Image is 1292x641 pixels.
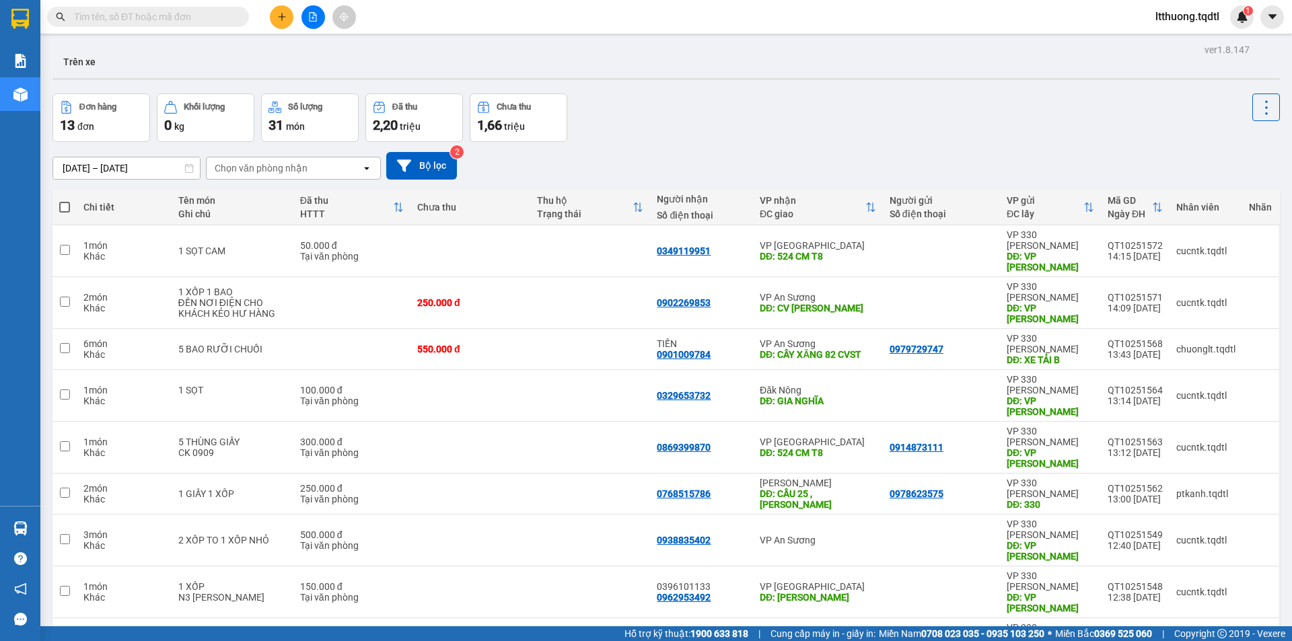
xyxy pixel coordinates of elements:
div: ĐC giao [760,209,865,219]
span: | [758,626,760,641]
div: Khác [83,592,164,603]
th: Toggle SortBy [1000,190,1101,225]
div: [PERSON_NAME] [760,478,876,488]
div: 13:43 [DATE] [1108,349,1163,360]
div: 0349119951 [657,246,711,256]
div: 500.000 đ [300,529,404,540]
input: Tìm tên, số ĐT hoặc mã đơn [74,9,233,24]
div: QT10251571 [1108,292,1163,303]
div: Đã thu [392,102,417,112]
div: DĐ: 524 CM T8 [760,447,876,458]
span: | [1162,626,1164,641]
div: DĐ: GIA NGHĨA [760,395,876,406]
div: VP An Sương [760,292,876,303]
div: Tại văn phòng [300,395,404,406]
sup: 1 [1244,6,1253,15]
div: Trạng thái [537,209,633,219]
div: Mã GD [1108,195,1152,206]
div: Đăk Nông [760,385,876,395]
div: DĐ: CV LINH XUÂN [760,303,876,313]
div: 1 XỐP [178,581,287,592]
img: warehouse-icon [13,87,28,102]
button: Đã thu2,20 triệu [365,93,463,142]
div: 0329653732 [657,390,711,401]
div: QT10251548 [1108,581,1163,592]
div: Nhãn [1249,202,1272,213]
strong: 0708 023 035 - 0935 103 250 [921,628,1044,639]
div: VP [GEOGRAPHIC_DATA] [760,581,876,592]
button: Khối lượng0kg [157,93,254,142]
div: Chi tiết [83,202,164,213]
div: VP 330 [PERSON_NAME] [1007,281,1094,303]
div: DĐ: VP LONG HƯNG [1007,447,1094,469]
div: Số lượng [288,102,322,112]
div: DĐ: XE TẢI B [1007,354,1094,365]
button: plus [270,5,293,29]
div: Đơn hàng [79,102,116,112]
div: cucntk.tqdtl [1176,535,1235,545]
div: cucntk.tqdtl [1176,390,1235,401]
span: 2,20 [373,117,398,133]
div: Khác [83,494,164,504]
div: 14:09 [DATE] [1108,303,1163,313]
div: 1 XỐP 1 BAO [178,287,287,297]
div: Khác [83,303,164,313]
div: CK 0909 [178,447,287,458]
div: 5 BAO RƯỠI CHUỐI [178,344,287,354]
div: DĐ: CÂY XĂNG 82 CVST [760,349,876,360]
div: HTTT [300,209,393,219]
span: triệu [400,121,421,132]
div: 1 món [83,581,164,592]
div: VP 330 [PERSON_NAME] [1007,570,1094,592]
span: file-add [308,12,318,22]
div: 2 XỐP TO 1 XỐP NHỎ [178,535,287,545]
div: cucntk.tqdtl [1176,246,1235,256]
div: QT10251572 [1108,240,1163,251]
div: QT10251562 [1108,483,1163,494]
svg: open [361,163,372,174]
div: Khác [83,447,164,458]
div: Khác [83,349,164,360]
div: 3 món [83,529,164,540]
div: Chưa thu [497,102,531,112]
button: aim [332,5,356,29]
span: kg [174,121,184,132]
span: copyright [1217,629,1227,638]
div: ver 1.8.147 [1205,42,1250,57]
div: cucntk.tqdtl [1176,297,1235,308]
div: Tại văn phòng [300,447,404,458]
div: Ngày ĐH [1108,209,1152,219]
span: ltthuong.tqdtl [1145,8,1230,25]
div: 0962953492 [657,592,711,603]
div: VP [GEOGRAPHIC_DATA] [760,437,876,447]
div: Khác [83,395,164,406]
div: cucntk.tqdtl [1176,587,1235,597]
span: Hỗ trợ kỹ thuật: [624,626,748,641]
span: caret-down [1266,11,1279,23]
div: 2 món [83,292,164,303]
div: 250.000 đ [417,297,524,308]
div: 0396101133 [657,581,746,592]
div: Khác [83,540,164,551]
div: VP 330 [PERSON_NAME] [1007,426,1094,447]
div: N3 HẢI LĂNG [178,592,287,603]
span: món [286,121,305,132]
div: Chưa thu [417,202,524,213]
div: DĐ: 330 [1007,499,1094,510]
div: 13:00 [DATE] [1108,494,1163,504]
span: 1,66 [477,117,502,133]
strong: 0369 525 060 [1094,628,1152,639]
button: caret-down [1260,5,1284,29]
button: Trên xe [52,46,106,78]
div: 0938835402 [657,535,711,545]
span: 31 [268,117,283,133]
div: 5 THÙNG GIẤY [178,437,287,447]
div: 550.000 đ [417,344,524,354]
div: VP An Sương [760,535,876,545]
div: VP gửi [1007,195,1083,206]
div: DĐ: VP LONG HƯNG [1007,540,1094,562]
span: aim [339,12,349,22]
div: VP [GEOGRAPHIC_DATA] [760,240,876,251]
span: ⚪️ [1048,631,1052,636]
div: chuonglt.tqdtl [1176,344,1235,354]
